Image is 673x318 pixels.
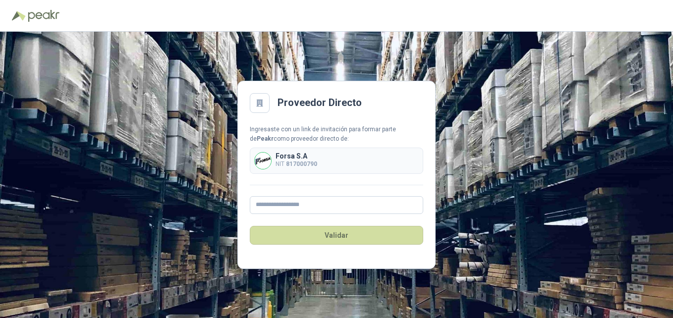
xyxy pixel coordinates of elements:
div: Ingresaste con un link de invitación para formar parte de como proveedor directo de: [250,125,423,144]
img: Peakr [28,10,59,22]
b: 817000790 [286,160,317,167]
img: Logo [12,11,26,21]
button: Validar [250,226,423,245]
p: Forsa S.A [276,153,317,159]
b: Peakr [257,135,274,142]
p: NIT [276,159,317,169]
h2: Proveedor Directo [278,95,362,110]
img: Company Logo [255,153,271,169]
